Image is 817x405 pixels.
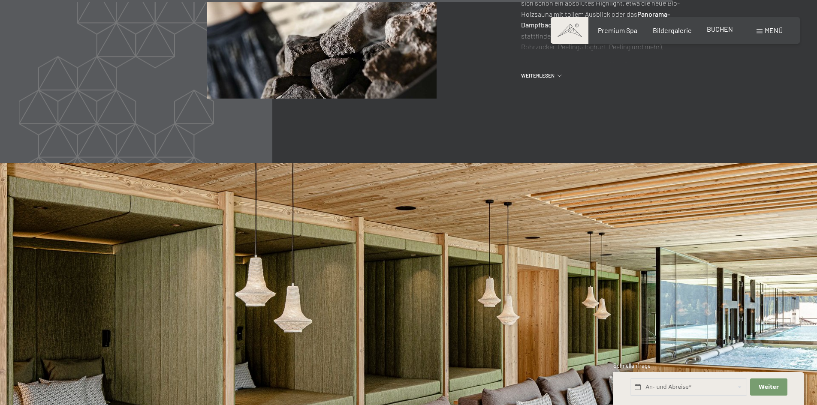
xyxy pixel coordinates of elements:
a: Bildergalerie [653,26,692,34]
span: Schnellanfrage [613,362,651,369]
a: BUCHEN [707,25,733,33]
span: Menü [765,26,783,34]
span: Weiterlesen [521,72,558,79]
span: Weiter [759,383,779,391]
span: Einwilligung Marketing* [326,223,397,232]
span: 1 [612,384,615,391]
a: Premium Spa [598,26,637,34]
button: Weiter [750,378,787,396]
